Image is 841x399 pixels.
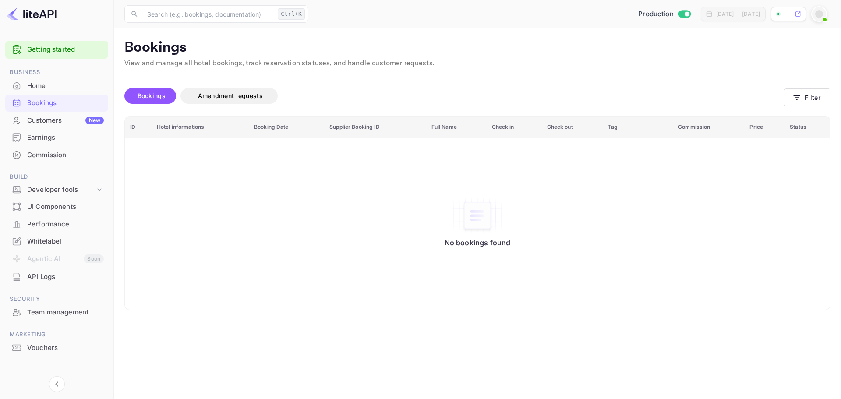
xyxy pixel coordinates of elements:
span: Marketing [5,330,108,339]
div: UI Components [27,202,104,212]
div: Switch to Sandbox mode [635,9,694,19]
a: Whitelabel [5,233,108,249]
div: Team management [5,304,108,321]
div: API Logs [5,268,108,286]
div: API Logs [27,272,104,282]
div: Earnings [27,133,104,143]
a: Earnings [5,129,108,145]
a: Getting started [27,45,104,55]
a: Performance [5,216,108,232]
th: Status [784,117,830,138]
div: account-settings tabs [124,88,784,104]
a: Team management [5,304,108,320]
div: CustomersNew [5,112,108,129]
div: Performance [27,219,104,230]
div: Whitelabel [5,233,108,250]
th: Price [744,117,784,138]
p: No bookings found [445,238,511,247]
span: Business [5,67,108,77]
a: Vouchers [5,339,108,356]
p: View and manage all hotel bookings, track reservation statuses, and handle customer requests. [124,58,830,69]
div: New [85,117,104,124]
a: Commission [5,147,108,163]
th: Check out [542,117,603,138]
input: Search (e.g. bookings, documentation) [142,5,274,23]
th: ID [125,117,152,138]
a: CustomersNew [5,112,108,128]
span: Bookings [138,92,166,99]
button: Collapse navigation [49,376,65,392]
div: Bookings [27,98,104,108]
span: Production [638,9,674,19]
span: Security [5,294,108,304]
div: Bookings [5,95,108,112]
th: Booking Date [249,117,324,138]
th: Full Name [426,117,487,138]
div: [DATE] — [DATE] [716,10,760,18]
th: Commission [673,117,744,138]
div: Ctrl+K [278,8,305,20]
div: Commission [27,150,104,160]
div: Whitelabel [27,237,104,247]
div: Developer tools [5,182,108,198]
span: Build [5,172,108,182]
a: Home [5,78,108,94]
div: Getting started [5,41,108,59]
th: Hotel informations [152,117,249,138]
div: Earnings [5,129,108,146]
div: Home [27,81,104,91]
div: Customers [27,116,104,126]
div: Home [5,78,108,95]
div: Vouchers [27,343,104,353]
a: API Logs [5,268,108,285]
div: Performance [5,216,108,233]
div: Vouchers [5,339,108,357]
img: No bookings found [451,197,504,234]
button: Filter [784,88,830,106]
div: Developer tools [27,185,95,195]
div: Team management [27,307,104,318]
p: Bookings [124,39,830,56]
a: Bookings [5,95,108,111]
th: Check in [487,117,542,138]
a: UI Components [5,198,108,215]
div: Commission [5,147,108,164]
span: Amendment requests [198,92,263,99]
th: Supplier Booking ID [324,117,426,138]
th: Tag [603,117,673,138]
table: booking table [125,117,830,310]
img: LiteAPI logo [7,7,57,21]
